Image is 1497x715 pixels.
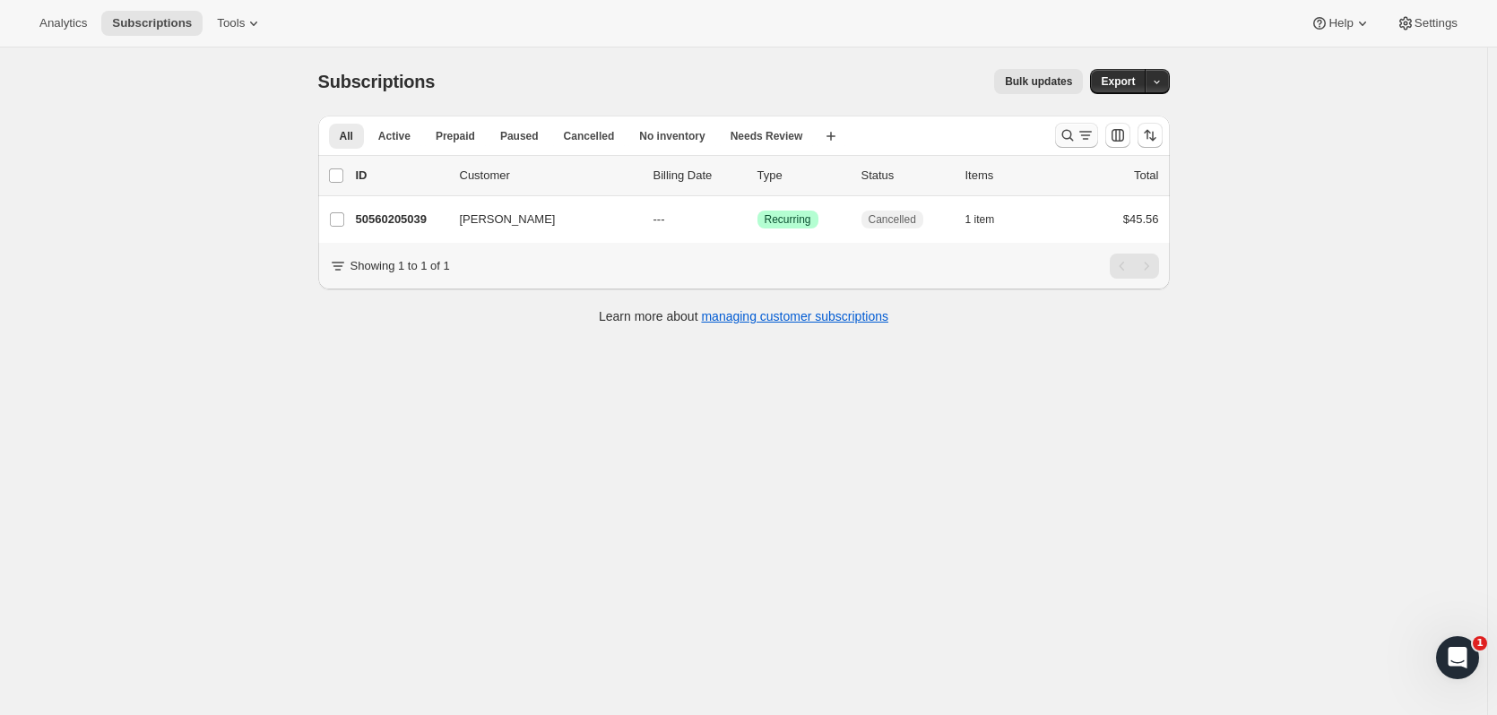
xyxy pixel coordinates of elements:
[1123,212,1159,226] span: $45.56
[1101,74,1135,89] span: Export
[639,129,705,143] span: No inventory
[350,257,450,275] p: Showing 1 to 1 of 1
[1415,16,1458,30] span: Settings
[1300,11,1381,36] button: Help
[1110,254,1159,279] nav: Pagination
[340,129,353,143] span: All
[757,167,847,185] div: Type
[1105,123,1130,148] button: Customize table column order and visibility
[701,309,888,323] a: managing customer subscriptions
[731,129,803,143] span: Needs Review
[765,212,811,227] span: Recurring
[356,167,446,185] p: ID
[112,16,192,30] span: Subscriptions
[599,307,888,325] p: Learn more about
[965,212,995,227] span: 1 item
[817,124,845,149] button: Create new view
[1386,11,1468,36] button: Settings
[206,11,273,36] button: Tools
[356,207,1159,232] div: 50560205039[PERSON_NAME]---SuccessRecurringCancelled1 item$45.56
[861,167,951,185] p: Status
[564,129,615,143] span: Cancelled
[869,212,916,227] span: Cancelled
[318,72,436,91] span: Subscriptions
[101,11,203,36] button: Subscriptions
[965,167,1055,185] div: Items
[356,167,1159,185] div: IDCustomerBilling DateTypeStatusItemsTotal
[1134,167,1158,185] p: Total
[965,207,1015,232] button: 1 item
[356,211,446,228] p: 50560205039
[29,11,98,36] button: Analytics
[1328,16,1353,30] span: Help
[378,129,411,143] span: Active
[653,167,743,185] p: Billing Date
[1005,74,1072,89] span: Bulk updates
[1138,123,1163,148] button: Sort the results
[460,167,639,185] p: Customer
[460,211,556,228] span: [PERSON_NAME]
[217,16,245,30] span: Tools
[500,129,539,143] span: Paused
[1473,636,1487,650] span: 1
[1436,636,1479,679] iframe: Intercom live chat
[1055,123,1098,148] button: Search and filter results
[436,129,475,143] span: Prepaid
[994,69,1083,94] button: Bulk updates
[39,16,87,30] span: Analytics
[653,212,665,226] span: ---
[1090,69,1146,94] button: Export
[449,205,628,234] button: [PERSON_NAME]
